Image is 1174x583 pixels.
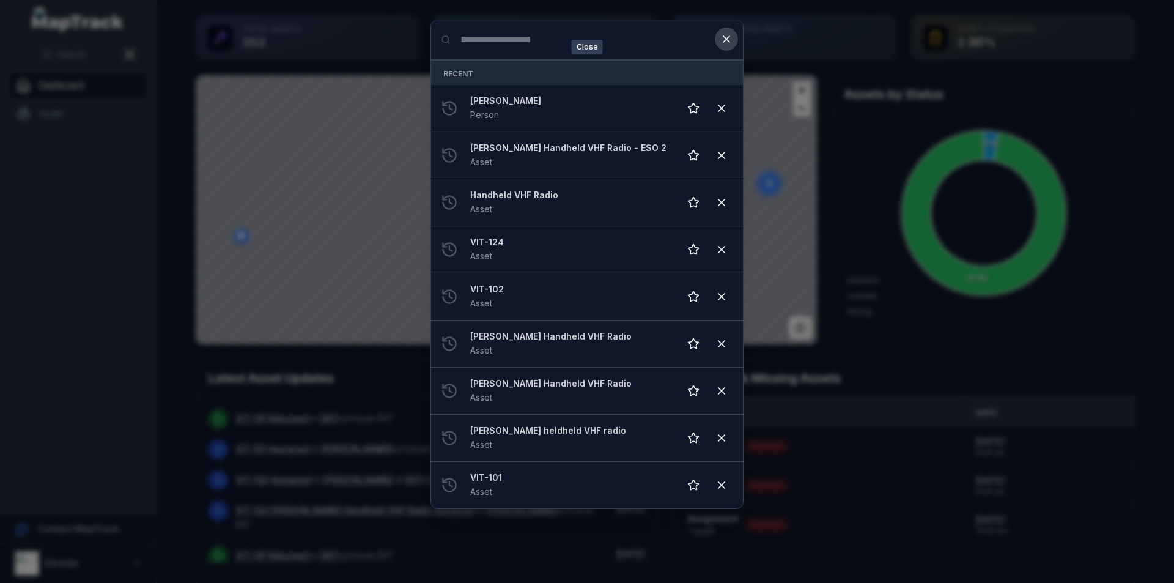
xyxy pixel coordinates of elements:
span: Close [572,40,603,54]
a: [PERSON_NAME] Handheld VHF RadioAsset [470,330,670,357]
a: Handheld VHF RadioAsset [470,189,670,216]
span: Asset [470,298,492,308]
strong: [PERSON_NAME] Handheld VHF Radio - ESO 2 [470,142,670,154]
span: Person [470,110,499,120]
span: Asset [470,439,492,450]
strong: [PERSON_NAME] Handheld VHF Radio [470,330,670,343]
strong: [PERSON_NAME] heldheld VHF radio [470,425,670,437]
span: Asset [470,392,492,403]
span: Asset [470,345,492,355]
a: VIT-101Asset [470,472,670,499]
a: [PERSON_NAME] Handheld VHF Radio - ESO 2Asset [470,142,670,169]
a: VIT-102Asset [470,283,670,310]
strong: Handheld VHF Radio [470,189,670,201]
strong: VIT-102 [470,283,670,295]
strong: VIT-101 [470,472,670,484]
span: Asset [470,251,492,261]
strong: [PERSON_NAME] Handheld VHF Radio [470,377,670,390]
span: Recent [443,69,473,78]
span: Asset [470,486,492,497]
strong: VIT-124 [470,236,670,248]
strong: [PERSON_NAME] [470,95,670,107]
span: Asset [470,157,492,167]
span: Asset [470,204,492,214]
a: [PERSON_NAME] Handheld VHF RadioAsset [470,377,670,404]
a: VIT-124Asset [470,236,670,263]
a: [PERSON_NAME]Person [470,95,670,122]
a: [PERSON_NAME] heldheld VHF radioAsset [470,425,670,451]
